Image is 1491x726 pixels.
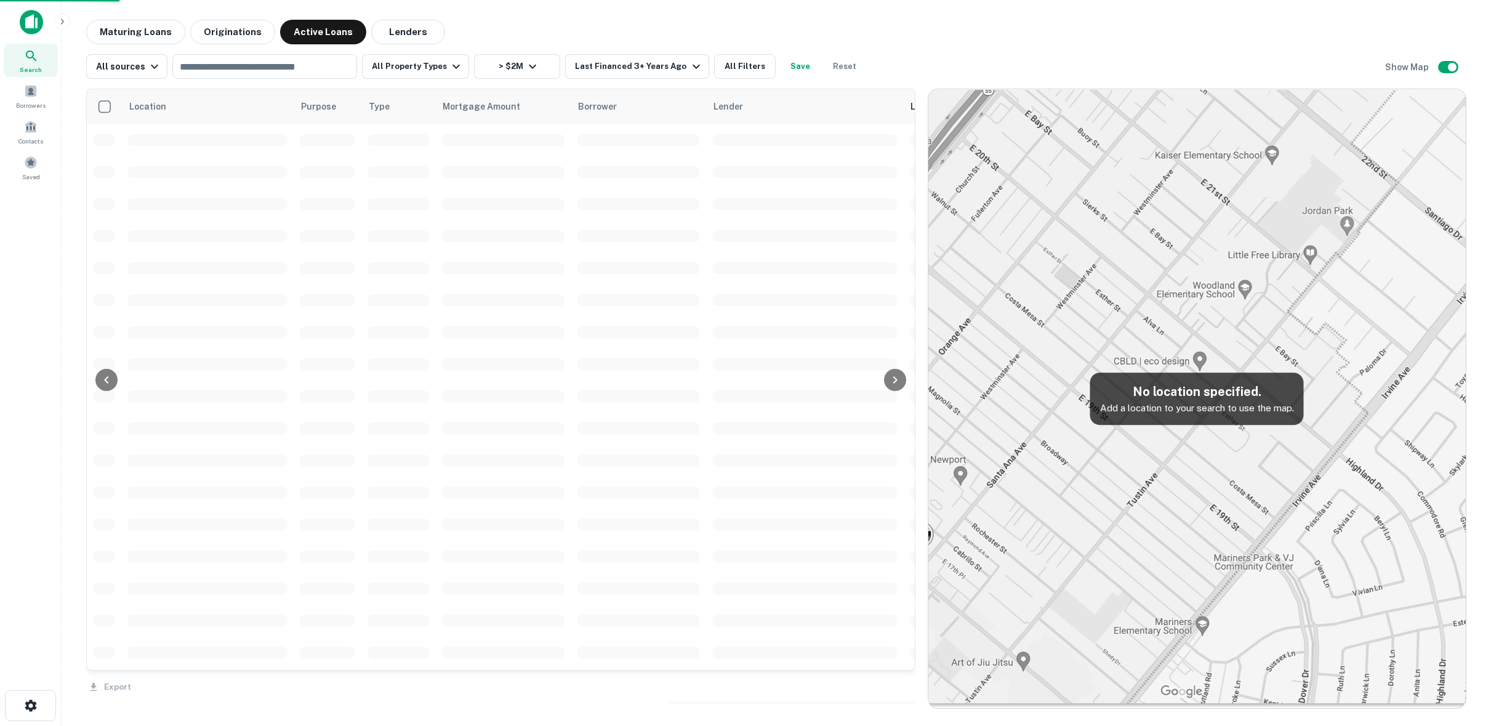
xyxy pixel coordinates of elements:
[121,89,294,124] th: Location
[362,54,469,79] button: All Property Types
[301,99,352,114] span: Purpose
[129,99,182,114] span: Location
[706,89,903,124] th: Lender
[369,99,406,114] span: Type
[1100,382,1294,401] h5: No location specified.
[280,20,366,44] button: Active Loans
[781,54,820,79] button: Save your search to get updates of matches that match your search criteria.
[578,99,617,114] span: Borrower
[4,151,58,184] a: Saved
[474,54,560,79] button: > $2M
[22,172,40,182] span: Saved
[443,99,536,114] span: Mortgage Amount
[86,20,185,44] button: Maturing Loans
[1385,60,1431,74] h6: Show Map
[435,89,571,124] th: Mortgage Amount
[20,10,43,34] img: capitalize-icon.png
[928,89,1466,708] img: map-placeholder.webp
[1100,401,1294,416] p: Add a location to your search to use the map.
[714,54,776,79] button: All Filters
[713,99,743,114] span: Lender
[16,100,46,110] span: Borrowers
[825,54,864,79] button: Reset
[294,89,361,124] th: Purpose
[1429,627,1491,687] iframe: Chat Widget
[20,65,42,75] span: Search
[571,89,706,124] th: Borrower
[4,115,58,148] a: Contacts
[96,59,162,74] div: All sources
[575,59,703,74] div: Last Financed 3+ Years Ago
[4,79,58,113] a: Borrowers
[361,89,435,124] th: Type
[910,99,1009,114] span: Last Financed Date
[565,54,709,79] button: Last Financed 3+ Years Ago
[4,44,58,77] a: Search
[18,136,43,146] span: Contacts
[190,20,275,44] button: Originations
[371,20,445,44] button: Lenders
[86,54,167,79] button: All sources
